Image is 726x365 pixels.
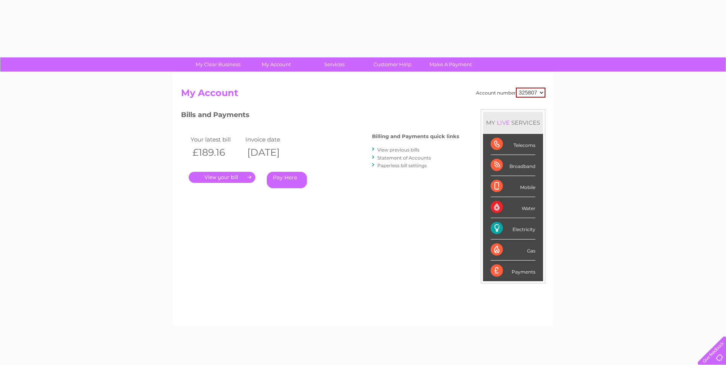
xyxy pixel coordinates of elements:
div: Water [491,197,535,218]
h2: My Account [181,88,545,102]
div: Telecoms [491,134,535,155]
div: Gas [491,240,535,261]
div: Electricity [491,218,535,239]
a: Paperless bill settings [377,163,427,168]
a: Statement of Accounts [377,155,431,161]
div: Account number [476,88,545,98]
th: £189.16 [189,145,244,160]
a: My Clear Business [186,57,250,72]
a: Customer Help [361,57,424,72]
a: View previous bills [377,147,419,153]
h4: Billing and Payments quick links [372,134,459,139]
a: My Account [245,57,308,72]
div: Payments [491,261,535,281]
a: Services [303,57,366,72]
a: Pay Here [267,172,307,188]
div: MY SERVICES [483,112,543,134]
div: Mobile [491,176,535,197]
th: [DATE] [243,145,299,160]
div: LIVE [495,119,511,126]
td: Your latest bill [189,134,244,145]
a: Make A Payment [419,57,482,72]
h3: Bills and Payments [181,109,459,123]
td: Invoice date [243,134,299,145]
div: Broadband [491,155,535,176]
a: . [189,172,255,183]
